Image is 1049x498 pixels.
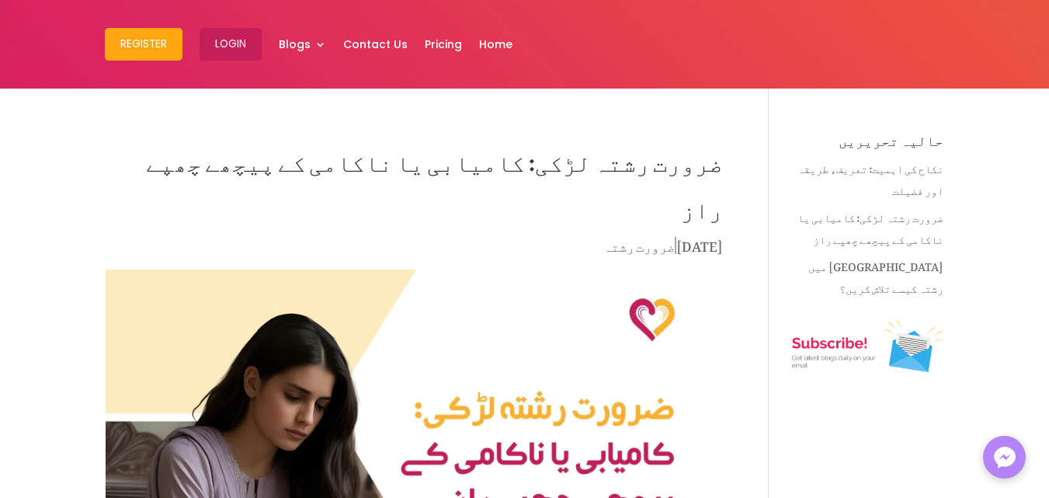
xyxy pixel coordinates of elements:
button: Register [105,28,182,61]
a: ضرورت رشتہ [603,227,675,259]
a: Contact Us [343,4,408,85]
a: Register [105,4,182,85]
a: Pricing [425,4,462,85]
img: Messenger [989,442,1020,473]
button: Login [200,28,262,61]
h4: حالیہ تحریریں [792,134,943,155]
a: Login [200,4,262,85]
a: Home [479,4,512,85]
h1: ضرورت رشتہ لڑکی: کامیابی یا ناکامی کے پیچھے چھپے راز [106,134,723,235]
span: [DATE] [676,227,723,259]
a: [GEOGRAPHIC_DATA] میں رشتہ کیسے تلاش کریں؟ [808,250,943,299]
a: Blogs [279,4,326,85]
a: نکاح کی اہمیت: تعریف، طریقہ اور فضیلت [797,152,943,201]
a: ضرورت رشتہ لڑکی: کامیابی یا ناکامی کے پیچھے چھپے راز [797,201,943,250]
p: | [106,235,723,265]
